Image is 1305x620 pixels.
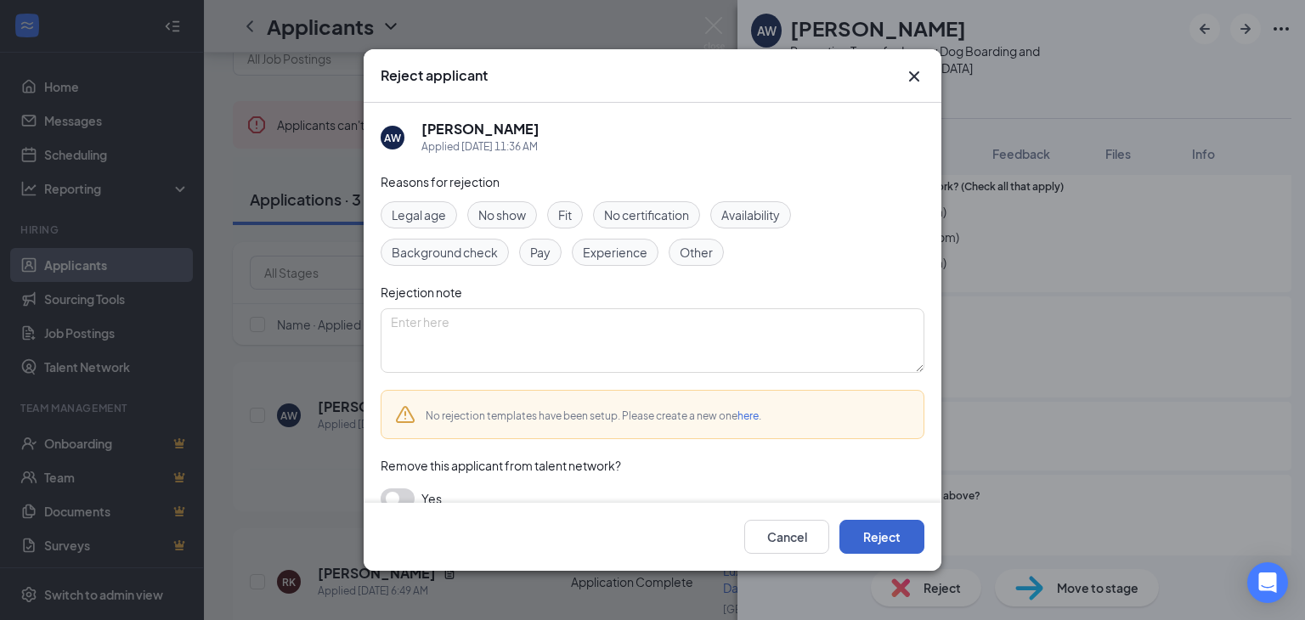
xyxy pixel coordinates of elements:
[381,285,462,300] span: Rejection note
[721,206,780,224] span: Availability
[392,243,498,262] span: Background check
[583,243,647,262] span: Experience
[421,120,540,138] h5: [PERSON_NAME]
[381,458,621,473] span: Remove this applicant from talent network?
[381,174,500,189] span: Reasons for rejection
[392,206,446,224] span: Legal age
[381,66,488,85] h3: Reject applicant
[421,138,540,155] div: Applied [DATE] 11:36 AM
[737,409,759,422] a: here
[530,243,551,262] span: Pay
[384,131,401,145] div: AW
[604,206,689,224] span: No certification
[904,66,924,87] button: Close
[839,520,924,554] button: Reject
[904,66,924,87] svg: Cross
[426,409,761,422] span: No rejection templates have been setup. Please create a new one .
[395,404,415,425] svg: Warning
[680,243,713,262] span: Other
[421,488,442,509] span: Yes
[478,206,526,224] span: No show
[744,520,829,554] button: Cancel
[1247,562,1288,603] div: Open Intercom Messenger
[558,206,572,224] span: Fit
